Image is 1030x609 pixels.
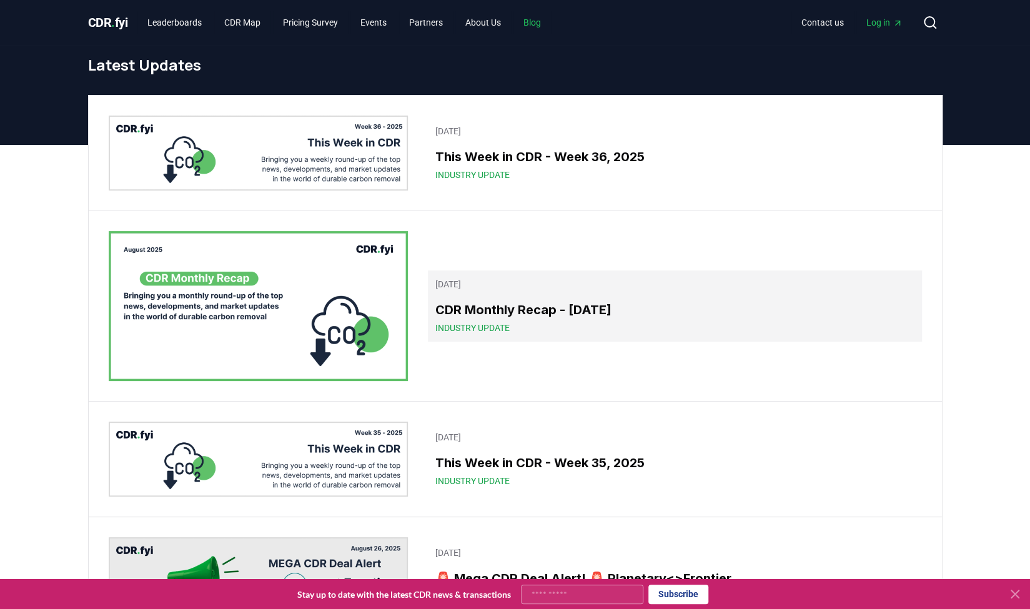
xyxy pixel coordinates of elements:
a: Pricing Survey [273,11,348,34]
a: Blog [513,11,551,34]
a: CDR.fyi [88,14,128,31]
span: . [111,15,115,30]
a: [DATE]CDR Monthly Recap - [DATE]Industry Update [428,270,921,342]
h3: This Week in CDR - Week 36, 2025 [435,147,914,166]
a: Events [350,11,397,34]
span: Industry Update [435,475,510,487]
h3: This Week in CDR - Week 35, 2025 [435,453,914,472]
img: CDR Monthly Recap - August 2025 blog post image [109,231,409,381]
a: Log in [856,11,913,34]
span: Log in [866,16,903,29]
h3: CDR Monthly Recap - [DATE] [435,300,914,319]
nav: Main [791,11,913,34]
p: [DATE] [435,431,914,443]
a: [DATE]This Week in CDR - Week 35, 2025Industry Update [428,423,921,495]
a: Leaderboards [137,11,212,34]
a: [DATE]This Week in CDR - Week 36, 2025Industry Update [428,117,921,189]
img: This Week in CDR - Week 36, 2025 blog post image [109,116,409,191]
span: Industry Update [435,322,510,334]
img: This Week in CDR - Week 35, 2025 blog post image [109,422,409,497]
a: CDR Map [214,11,270,34]
nav: Main [137,11,551,34]
span: Industry Update [435,169,510,181]
p: [DATE] [435,278,914,290]
span: CDR fyi [88,15,128,30]
h1: Latest Updates [88,55,943,75]
a: Partners [399,11,453,34]
h3: 🚨 Mega CDR Deal Alert! 🚨 Planetary<>Frontier [435,569,914,588]
p: [DATE] [435,125,914,137]
p: [DATE] [435,547,914,559]
a: Contact us [791,11,854,34]
a: About Us [455,11,511,34]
